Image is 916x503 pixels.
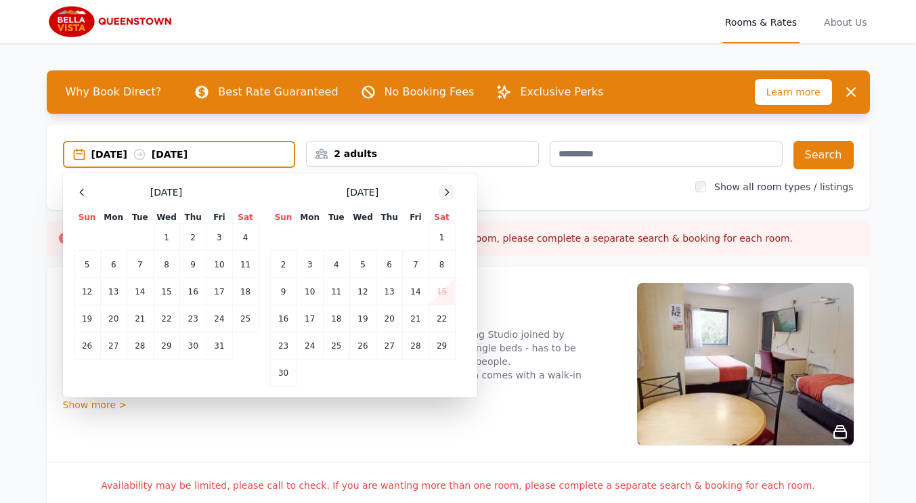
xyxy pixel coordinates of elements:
th: Tue [127,211,153,224]
td: 27 [376,332,403,359]
td: 11 [323,278,349,305]
label: Show all room types / listings [714,181,853,192]
th: Tue [323,211,349,224]
td: 12 [74,278,100,305]
td: 20 [100,305,127,332]
td: 1 [153,224,179,251]
td: 3 [297,251,323,278]
td: 15 [429,278,455,305]
td: 15 [153,278,179,305]
div: 2 adults [307,147,538,160]
td: 10 [206,251,232,278]
td: 5 [349,251,376,278]
td: 28 [127,332,153,359]
td: 24 [206,305,232,332]
td: 8 [429,251,455,278]
td: 28 [403,332,429,359]
p: Availability may be limited, please call to check. If you are wanting more than one room, please ... [63,479,854,492]
img: Bella Vista Queenstown [47,5,177,38]
p: Exclusive Perks [520,84,603,100]
td: 10 [297,278,323,305]
p: No Booking Fees [385,84,475,100]
td: 26 [74,332,100,359]
td: 25 [232,305,259,332]
td: 18 [232,278,259,305]
div: [DATE] [DATE] [91,148,295,161]
td: 22 [153,305,179,332]
td: 1 [429,224,455,251]
td: 27 [100,332,127,359]
th: Thu [180,211,206,224]
td: 16 [180,278,206,305]
span: Learn more [755,79,832,105]
td: 14 [127,278,153,305]
td: 9 [270,278,297,305]
td: 19 [74,305,100,332]
th: Sat [429,211,455,224]
td: 8 [153,251,179,278]
td: 17 [297,305,323,332]
td: 29 [429,332,455,359]
td: 16 [270,305,297,332]
td: 25 [323,332,349,359]
td: 23 [270,332,297,359]
td: 20 [376,305,403,332]
td: 7 [127,251,153,278]
button: Search [793,141,854,169]
td: 13 [100,278,127,305]
th: Wed [153,211,179,224]
td: 2 [180,224,206,251]
th: Sun [270,211,297,224]
td: 21 [127,305,153,332]
th: Thu [376,211,403,224]
td: 18 [323,305,349,332]
td: 24 [297,332,323,359]
td: 13 [376,278,403,305]
td: 29 [153,332,179,359]
span: Why Book Direct? [55,79,173,106]
p: Best Rate Guaranteed [218,84,338,100]
th: Mon [297,211,323,224]
td: 23 [180,305,206,332]
td: 21 [403,305,429,332]
th: Wed [349,211,376,224]
th: Sun [74,211,100,224]
td: 14 [403,278,429,305]
td: 9 [180,251,206,278]
td: 6 [100,251,127,278]
td: 17 [206,278,232,305]
div: Show more > [63,398,621,412]
span: [DATE] [347,185,378,199]
td: 26 [349,332,376,359]
td: 12 [349,278,376,305]
span: [DATE] [150,185,182,199]
td: 30 [270,359,297,387]
td: 6 [376,251,403,278]
td: 22 [429,305,455,332]
td: 5 [74,251,100,278]
td: 3 [206,224,232,251]
th: Mon [100,211,127,224]
td: 30 [180,332,206,359]
th: Fri [206,211,232,224]
td: 4 [323,251,349,278]
td: 7 [403,251,429,278]
th: Fri [403,211,429,224]
td: 4 [232,224,259,251]
th: Sat [232,211,259,224]
td: 19 [349,305,376,332]
td: 31 [206,332,232,359]
td: 2 [270,251,297,278]
td: 11 [232,251,259,278]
